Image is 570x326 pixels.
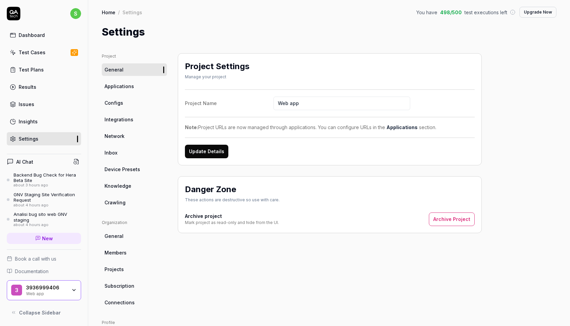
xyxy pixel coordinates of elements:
[185,124,475,131] div: Project URLs are now managed through applications. You can configure URLs in the section.
[102,196,167,209] a: Crawling
[19,83,36,90] div: Results
[7,172,81,188] a: Backend Bug Check for Hera Beta Siteabout 3 hours ago
[185,124,198,130] strong: Note:
[7,63,81,76] a: Test Plans
[102,320,167,326] div: Profile
[19,32,45,39] div: Dashboard
[19,118,38,125] div: Insights
[26,285,67,291] div: 3936999406
[70,7,81,20] button: s
[104,299,135,306] span: Connections
[102,230,167,242] a: General
[7,98,81,111] a: Issues
[70,8,81,19] span: s
[16,158,33,165] h4: AI Chat
[185,183,236,196] h2: Danger Zone
[102,9,115,16] a: Home
[464,9,507,16] span: test executions left
[416,9,437,16] span: You have
[102,163,167,176] a: Device Presets
[102,280,167,292] a: Subscription
[26,290,67,296] div: Web app
[7,255,81,262] a: Book a call with us
[185,60,249,73] h2: Project Settings
[7,115,81,128] a: Insights
[7,268,81,275] a: Documentation
[104,199,126,206] span: Crawling
[19,49,45,56] div: Test Cases
[185,197,280,203] div: These actions are destructive so use with care.
[185,220,279,226] div: Mark project as read-only and hide from the UI.
[104,149,117,156] span: Inbox
[386,124,418,130] a: Applications
[15,255,56,262] span: Book a call with us
[104,116,133,123] span: Integrations
[104,232,123,240] span: General
[102,97,167,109] a: Configs
[185,212,279,220] h4: Archive project
[42,235,53,242] span: New
[19,309,61,316] span: Collapse Sidebar
[104,66,123,73] span: General
[185,145,228,158] button: Update Details
[14,192,81,203] div: GNV Staging Site Verification Request
[14,223,81,227] div: about 4 hours ago
[102,113,167,126] a: Integrations
[102,246,167,259] a: Members
[14,211,81,223] div: Analisi bug sito web GNV staging
[102,130,167,142] a: Network
[7,132,81,145] a: Settings
[102,53,167,59] div: Project
[118,9,120,16] div: /
[7,233,81,244] a: New
[102,63,167,76] a: General
[7,306,81,319] button: Collapse Sidebar
[122,9,142,16] div: Settings
[14,183,81,188] div: about 3 hours ago
[19,101,34,108] div: Issues
[104,282,134,289] span: Subscription
[104,182,131,189] span: Knowledge
[104,83,134,90] span: Applications
[14,172,81,183] div: Backend Bug Check for Hera Beta Site
[102,220,167,226] div: Organization
[102,263,167,276] a: Projects
[102,24,145,40] h1: Settings
[429,212,475,226] button: Archive Project
[440,9,462,16] span: 498 / 500
[11,285,22,296] span: 3
[185,74,249,80] div: Manage your project
[102,296,167,309] a: Connections
[104,166,140,173] span: Device Presets
[15,268,49,275] span: Documentation
[7,192,81,207] a: GNV Staging Site Verification Requestabout 4 hours ago
[7,211,81,227] a: Analisi bug sito web GNV stagingabout 4 hours ago
[19,66,44,73] div: Test Plans
[104,266,124,273] span: Projects
[104,99,123,106] span: Configs
[7,46,81,59] a: Test Cases
[273,97,410,110] input: Project Name
[7,28,81,42] a: Dashboard
[7,280,81,301] button: 33936999406Web app
[102,80,167,93] a: Applications
[104,133,125,140] span: Network
[104,249,127,256] span: Members
[102,146,167,159] a: Inbox
[14,203,81,208] div: about 4 hours ago
[185,100,273,107] div: Project Name
[19,135,38,142] div: Settings
[102,180,167,192] a: Knowledge
[7,80,81,94] a: Results
[519,7,556,18] button: Upgrade Now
